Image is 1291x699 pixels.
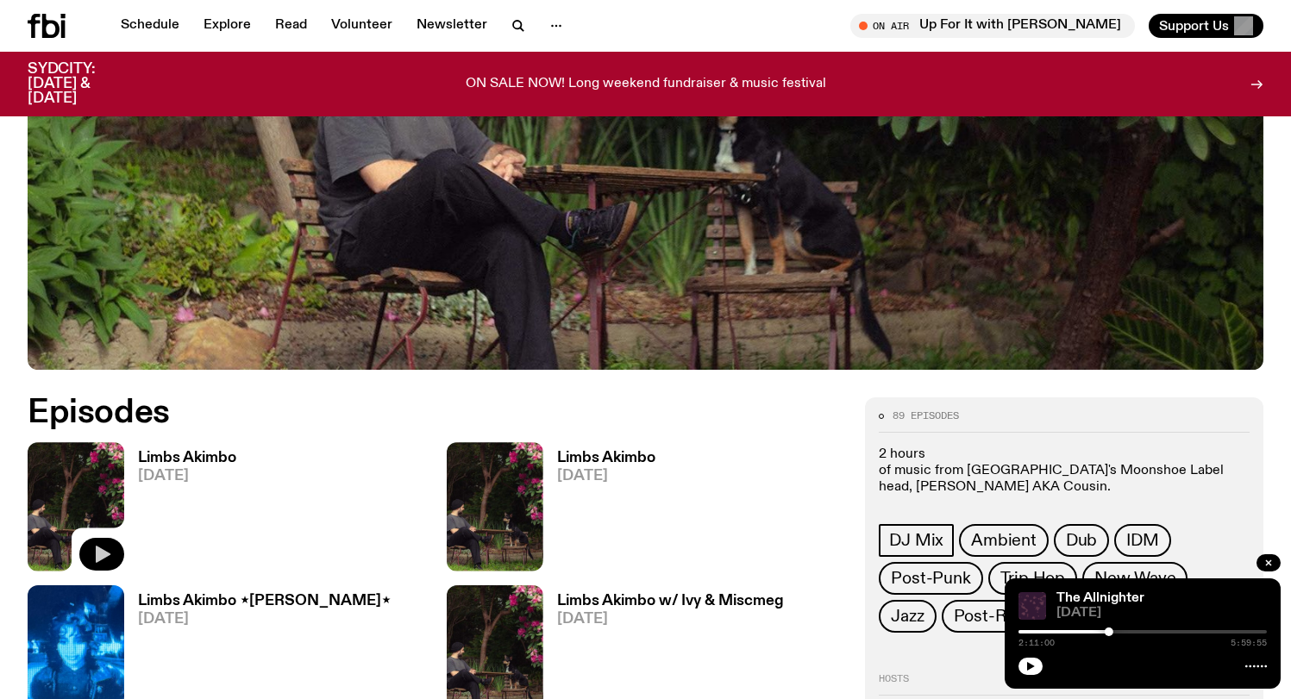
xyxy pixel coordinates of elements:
[557,469,655,484] span: [DATE]
[138,469,236,484] span: [DATE]
[321,14,403,38] a: Volunteer
[1126,531,1158,550] span: IDM
[879,446,1250,496] p: 2 hours of music from [GEOGRAPHIC_DATA]'s Moonshoe Label head, [PERSON_NAME] AKA Cousin.
[28,397,844,428] h2: Episodes
[1114,524,1170,557] a: IDM
[466,77,826,92] p: ON SALE NOW! Long weekend fundraiser & music festival
[1159,18,1229,34] span: Support Us
[954,607,1033,626] span: Post-Rock
[406,14,498,38] a: Newsletter
[988,562,1077,595] a: Trip Hop
[1056,591,1144,605] a: The Allnighter
[557,594,784,609] h3: Limbs Akimbo w/ Ivy & Miscmeg
[1231,639,1267,647] span: 5:59:55
[124,451,236,571] a: Limbs Akimbo[DATE]
[850,14,1135,38] button: On AirUp For It with [PERSON_NAME]
[971,531,1037,550] span: Ambient
[265,14,317,38] a: Read
[1094,569,1175,588] span: New Wave
[138,612,391,627] span: [DATE]
[942,600,1045,633] a: Post-Rock
[879,674,1250,695] h2: Hosts
[1082,562,1188,595] a: New Wave
[889,531,943,550] span: DJ Mix
[447,442,543,571] img: Jackson sits at an outdoor table, legs crossed and gazing at a black and brown dog also sitting a...
[1149,14,1263,38] button: Support Us
[138,594,391,609] h3: Limbs Akimbo ⋆[PERSON_NAME]⋆
[28,62,138,106] h3: SYDCITY: [DATE] & [DATE]
[1056,607,1267,620] span: [DATE]
[1054,524,1109,557] a: Dub
[959,524,1049,557] a: Ambient
[28,442,124,571] img: Jackson sits at an outdoor table, legs crossed and gazing at a black and brown dog also sitting a...
[879,524,954,557] a: DJ Mix
[891,569,970,588] span: Post-Punk
[543,451,655,571] a: Limbs Akimbo[DATE]
[879,562,982,595] a: Post-Punk
[879,600,936,633] a: Jazz
[193,14,261,38] a: Explore
[1066,531,1097,550] span: Dub
[1018,639,1055,647] span: 2:11:00
[557,612,784,627] span: [DATE]
[893,411,959,421] span: 89 episodes
[1000,569,1065,588] span: Trip Hop
[557,451,655,465] h3: Limbs Akimbo
[138,451,236,465] h3: Limbs Akimbo
[110,14,190,38] a: Schedule
[891,607,924,626] span: Jazz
